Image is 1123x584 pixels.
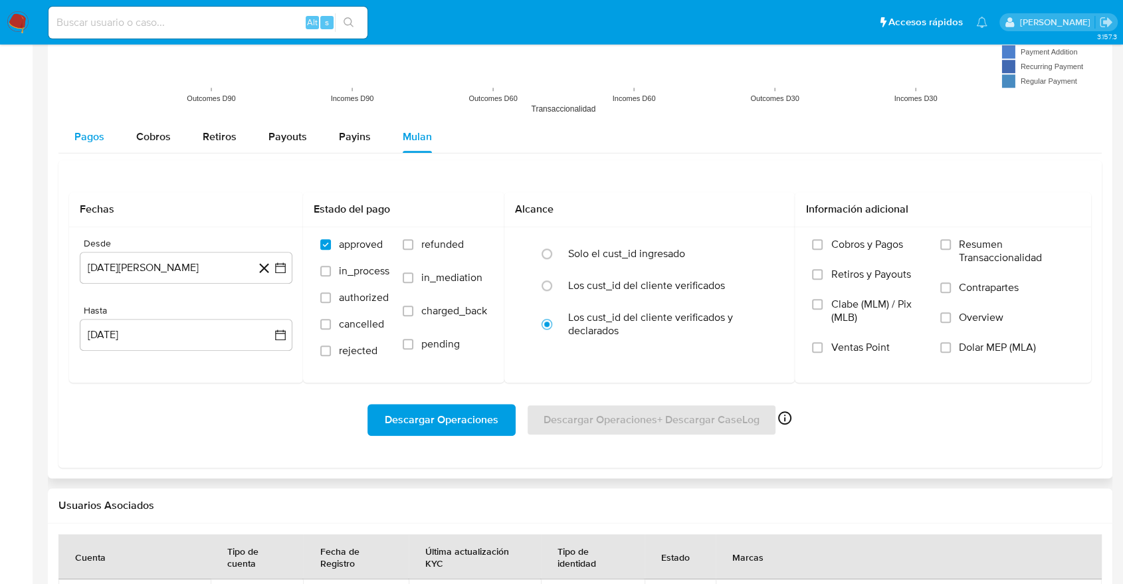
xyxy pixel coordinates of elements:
button: search-icon [335,13,362,32]
span: Accesos rápidos [888,15,963,29]
span: Alt [307,16,318,29]
h2: Usuarios Asociados [58,499,1102,512]
span: s [325,16,329,29]
a: Salir [1099,15,1113,29]
p: juan.tosini@mercadolibre.com [1019,16,1094,29]
input: Buscar usuario o caso... [49,14,367,31]
a: Notificaciones [976,17,987,28]
span: 3.157.3 [1096,31,1116,42]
